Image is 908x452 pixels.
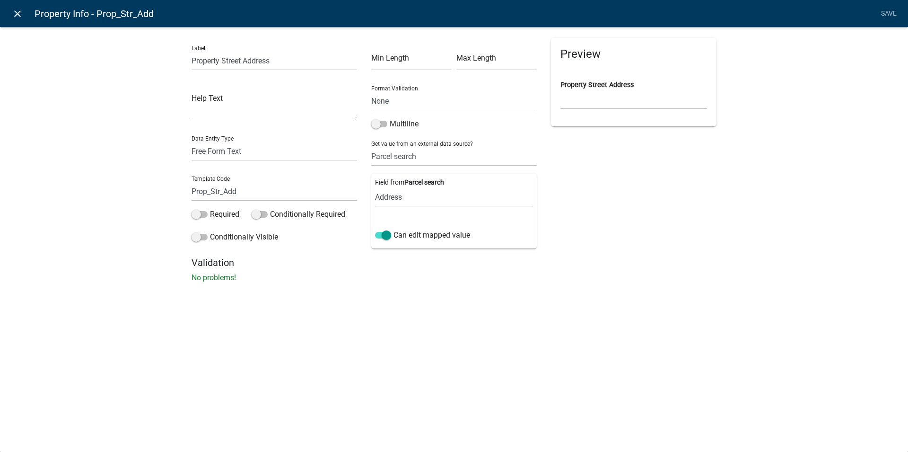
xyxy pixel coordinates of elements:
[877,5,900,23] a: Save
[252,209,345,220] label: Conditionally Required
[192,257,716,268] h5: Validation
[375,177,533,207] div: Field from
[192,272,716,284] p: No problems!
[560,82,634,89] label: Property Street Address
[12,8,23,19] i: close
[192,231,278,243] label: Conditionally Visible
[375,230,470,241] label: Can edit mapped value
[560,47,707,61] h5: Preview
[371,118,419,130] label: Multiline
[35,4,154,23] span: Property Info - Prop_Str_Add
[404,178,444,186] b: Parcel search
[192,209,239,220] label: Required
